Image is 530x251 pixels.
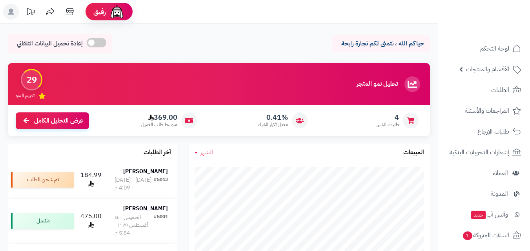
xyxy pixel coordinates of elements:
[477,126,509,137] span: طلبات الإرجاع
[450,147,509,158] span: إشعارات التحويلات البنكية
[443,143,525,162] a: إشعارات التحويلات البنكية
[403,149,424,156] h3: المبيعات
[77,161,106,198] td: 184.99
[16,112,89,129] a: عرض التحليل الكامل
[376,121,399,128] span: طلبات الشهر
[376,113,399,122] span: 4
[195,148,213,157] a: الشهر
[443,81,525,99] a: الطلبات
[93,7,106,16] span: رفيق
[141,113,177,122] span: 369.00
[123,167,168,175] strong: [PERSON_NAME]
[465,105,509,116] span: المراجعات والأسئلة
[443,164,525,182] a: العملاء
[200,148,213,157] span: الشهر
[443,226,525,245] a: السلات المتروكة1
[109,4,125,20] img: ai-face.png
[21,4,40,22] a: تحديثات المنصة
[17,39,83,48] span: إعادة تحميل البيانات التلقائي
[141,121,177,128] span: متوسط طلب العميل
[491,85,509,96] span: الطلبات
[491,188,508,199] span: المدونة
[77,199,106,243] td: 475.00
[338,39,424,48] p: حياكم الله ، نتمنى لكم تجارة رابحة
[443,39,525,58] a: لوحة التحكم
[443,101,525,120] a: المراجعات والأسئلة
[123,204,168,213] strong: [PERSON_NAME]
[16,92,35,99] span: تقييم النمو
[144,149,171,156] h3: آخر الطلبات
[466,64,509,75] span: الأقسام والمنتجات
[443,122,525,141] a: طلبات الإرجاع
[493,168,508,179] span: العملاء
[470,209,508,220] span: وآتس آب
[34,116,83,125] span: عرض التحليل الكامل
[11,213,74,229] div: مكتمل
[154,213,168,237] div: #5001
[443,205,525,224] a: وآتس آبجديد
[443,184,525,203] a: المدونة
[258,113,288,122] span: 0.41%
[154,176,168,192] div: #5013
[463,231,472,240] span: 1
[115,176,154,192] div: [DATE] - [DATE] 4:09 م
[471,211,486,219] span: جديد
[480,43,509,54] span: لوحة التحكم
[357,81,398,88] h3: تحليل نمو المتجر
[115,213,154,237] div: الخميس - ١٤ أغسطس ٢٠٢٥ - 5:54 م
[11,172,74,188] div: تم شحن الطلب
[462,230,509,241] span: السلات المتروكة
[258,121,288,128] span: معدل تكرار الشراء
[477,22,523,38] img: logo-2.png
